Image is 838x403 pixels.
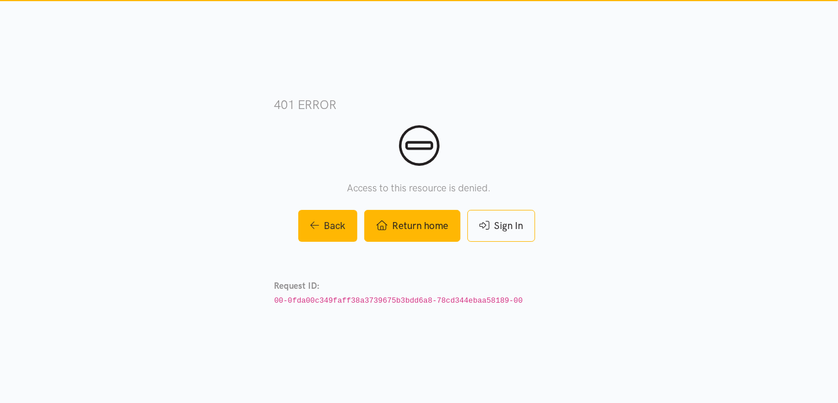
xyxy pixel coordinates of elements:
[275,180,564,196] p: Access to this resource is denied.
[275,96,564,113] h3: 401 error
[467,210,535,242] a: Sign In
[275,281,320,291] strong: Request ID:
[364,210,460,242] a: Return home
[298,210,357,242] a: Back
[275,296,523,305] code: 00-0fda00c349faff38a3739675b3bdd6a8-78cd344ebaa58189-00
